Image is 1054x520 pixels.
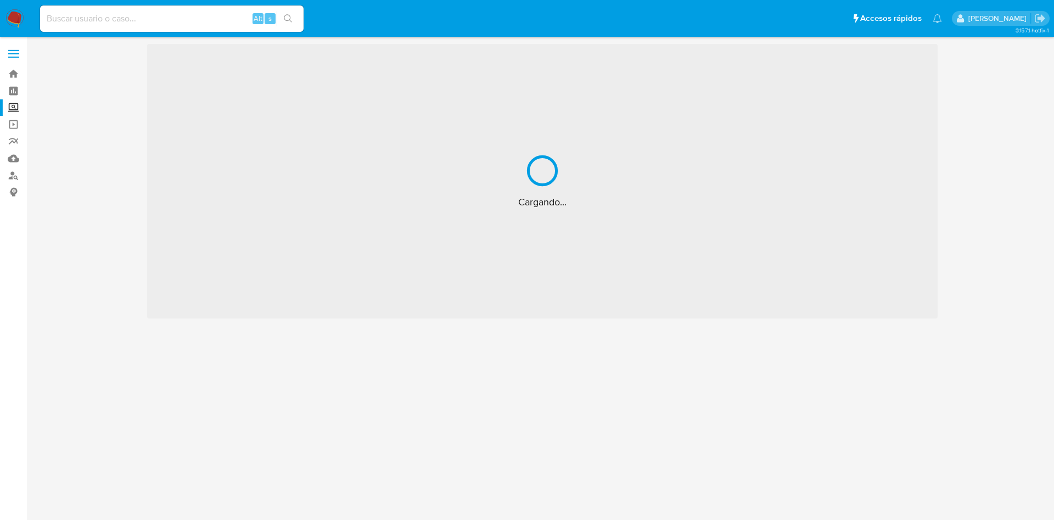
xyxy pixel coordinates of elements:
[1034,13,1046,24] a: Salir
[40,12,304,26] input: Buscar usuario o caso...
[518,195,567,209] span: Cargando...
[254,13,262,24] span: Alt
[268,13,272,24] span: s
[860,13,922,24] span: Accesos rápidos
[933,14,942,23] a: Notificaciones
[968,13,1030,24] p: ivonne.perezonofre@mercadolibre.com.mx
[277,11,299,26] button: search-icon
